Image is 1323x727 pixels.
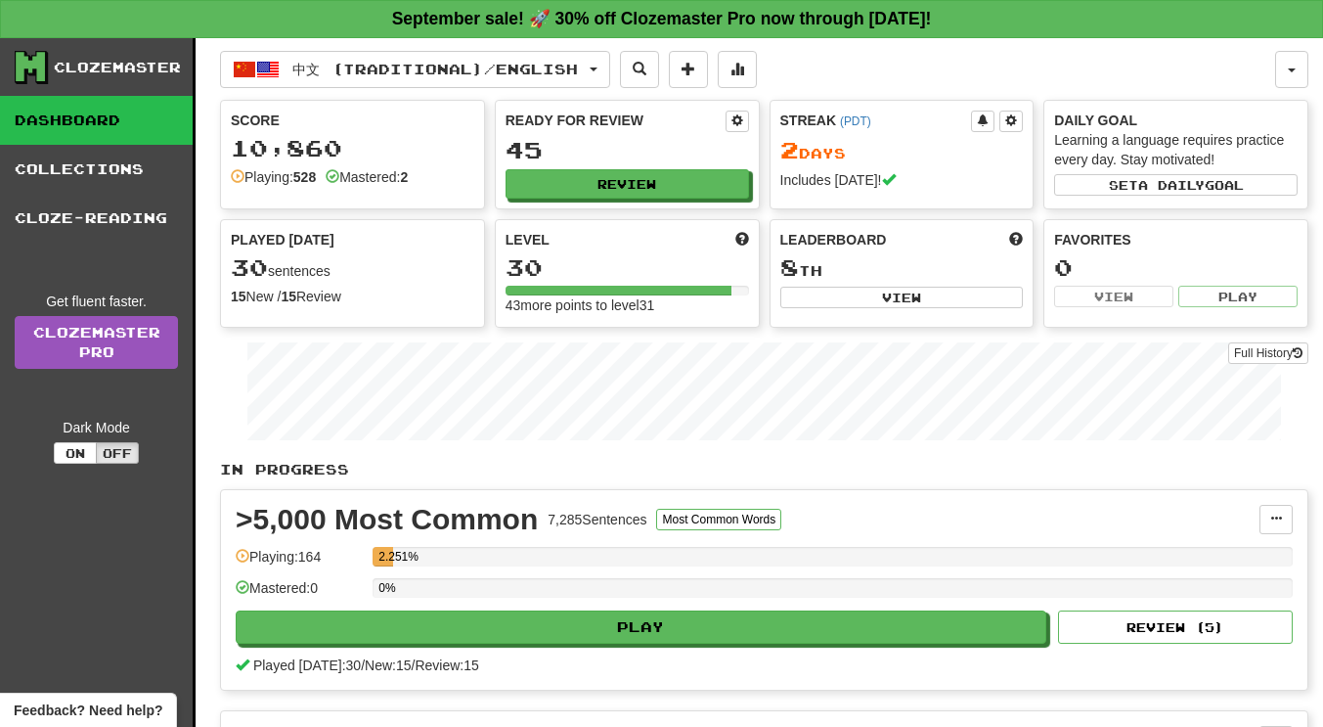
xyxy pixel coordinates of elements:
[231,111,474,130] div: Score
[326,167,408,187] div: Mastered:
[231,167,316,187] div: Playing:
[780,111,972,130] div: Streak
[780,287,1024,308] button: View
[15,418,178,437] div: Dark Mode
[220,51,610,88] button: 中文 (Traditional)/English
[1054,255,1298,280] div: 0
[220,460,1308,479] p: In Progress
[231,255,474,281] div: sentences
[1178,286,1298,307] button: Play
[15,316,178,369] a: ClozemasterPro
[292,61,578,77] span: 中文 (Traditional) / English
[506,255,749,280] div: 30
[840,114,871,128] a: (PDT)
[669,51,708,88] button: Add sentence to collection
[780,138,1024,163] div: Day s
[1058,611,1293,644] button: Review (5)
[400,169,408,185] strong: 2
[506,230,550,250] span: Level
[1054,111,1298,130] div: Daily Goal
[231,287,474,306] div: New / Review
[231,253,268,281] span: 30
[1009,230,1023,250] span: This week in points, UTC
[1054,230,1298,250] div: Favorites
[15,292,178,311] div: Get fluent faster.
[361,658,365,673] span: /
[656,509,781,530] button: Most Common Words
[415,658,478,673] span: Review: 15
[412,658,416,673] span: /
[231,136,474,160] div: 10,860
[54,58,181,77] div: Clozemaster
[1228,342,1308,364] button: Full History
[506,169,749,199] button: Review
[365,658,411,673] span: New: 15
[780,230,887,250] span: Leaderboard
[506,138,749,162] div: 45
[718,51,757,88] button: More stats
[780,170,1024,190] div: Includes [DATE]!
[780,255,1024,281] div: th
[548,510,646,529] div: 7,285 Sentences
[1054,130,1298,169] div: Learning a language requires practice every day. Stay motivated!
[236,505,538,534] div: >5,000 Most Common
[620,51,659,88] button: Search sentences
[236,611,1046,644] button: Play
[236,578,363,611] div: Mastered: 0
[506,111,726,130] div: Ready for Review
[392,9,932,28] strong: September sale! 🚀 30% off Clozemaster Pro now through [DATE]!
[1054,286,1173,307] button: View
[96,442,139,464] button: Off
[231,289,246,304] strong: 15
[506,295,749,315] div: 43 more points to level 31
[735,230,749,250] span: Score more points to level up
[14,701,162,720] span: Open feedback widget
[293,169,316,185] strong: 528
[780,136,799,163] span: 2
[231,230,334,250] span: Played [DATE]
[253,658,361,673] span: Played [DATE]: 30
[780,253,799,281] span: 8
[54,442,97,464] button: On
[1138,178,1205,192] span: a daily
[378,547,393,567] div: 2.251%
[281,289,296,304] strong: 15
[1054,174,1298,196] button: Seta dailygoal
[236,547,363,579] div: Playing: 164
